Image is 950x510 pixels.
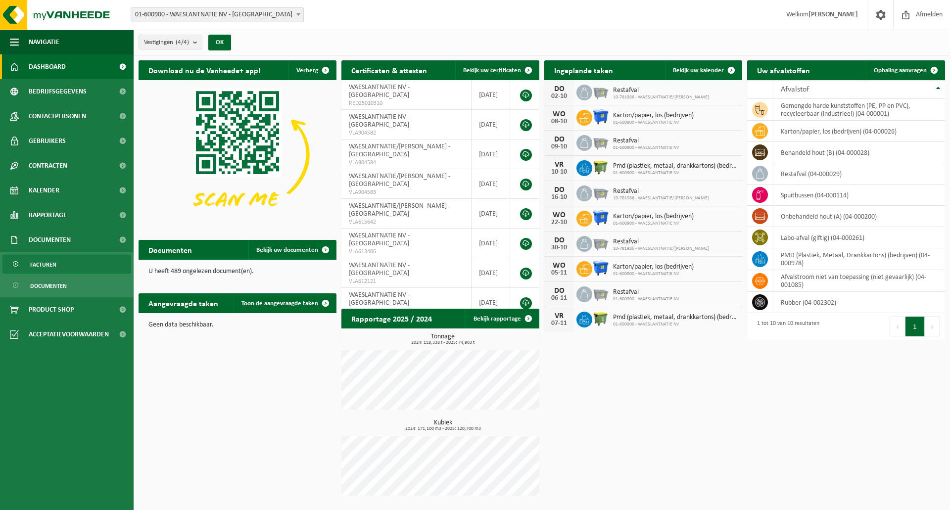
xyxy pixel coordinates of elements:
div: VR [549,312,569,320]
div: 05-11 [549,270,569,277]
h2: Rapportage 2025 / 2024 [341,309,442,328]
span: Toon de aangevraagde taken [241,300,318,307]
span: Documenten [29,228,71,252]
button: Next [925,317,940,336]
h2: Aangevraagde taken [139,293,228,313]
td: spuitbussen (04-000114) [773,185,945,206]
span: Bekijk uw kalender [673,67,724,74]
h2: Documenten [139,240,202,259]
span: Restafval [613,288,679,296]
img: WB-1100-HPE-GN-50 [592,310,609,327]
span: Restafval [613,238,709,246]
span: Bedrijfsgegevens [29,79,87,104]
div: 22-10 [549,219,569,226]
button: 1 [905,317,925,336]
div: 06-11 [549,295,569,302]
td: gemengde harde kunststoffen (PE, PP en PVC), recycleerbaar (industrieel) (04-000001) [773,99,945,121]
div: 02-10 [549,93,569,100]
strong: [PERSON_NAME] [808,11,858,18]
td: [DATE] [472,258,510,288]
span: Contactpersonen [29,104,86,129]
span: 01-600900 - WAESLANTNATIE NV [613,296,679,302]
div: 08-10 [549,118,569,125]
a: Bekijk uw certificaten [455,60,538,80]
span: Facturen [30,255,56,274]
h2: Certificaten & attesten [341,60,437,80]
span: 01-600900 - WAESLANTNATIE NV - ANTWERPEN [131,7,304,22]
p: U heeft 489 ongelezen document(en). [148,268,327,275]
span: 01-600900 - WAESLANTNATIE NV [613,120,694,126]
td: karton/papier, los (bedrijven) (04-000026) [773,121,945,142]
img: WB-2500-GAL-GY-01 [592,83,609,100]
td: restafval (04-000029) [773,163,945,185]
img: WB-2500-GAL-GY-01 [592,134,609,150]
span: WAESLANTNATIE/[PERSON_NAME] - [GEOGRAPHIC_DATA] [349,202,450,218]
span: VLA613406 [349,248,464,256]
span: VLA904582 [349,129,464,137]
h2: Download nu de Vanheede+ app! [139,60,271,80]
div: DO [549,136,569,143]
span: VLA612121 [349,278,464,285]
div: 30-10 [549,244,569,251]
td: behandeld hout (B) (04-000028) [773,142,945,163]
a: Toon de aangevraagde taken [234,293,335,313]
span: Afvalstof [781,86,809,93]
div: WO [549,262,569,270]
div: 07-11 [549,320,569,327]
span: 10-781986 - WAESLANTNATIE/[PERSON_NAME] [613,195,709,201]
a: Bekijk rapportage [466,309,538,328]
span: Karton/papier, los (bedrijven) [613,112,694,120]
span: WAESLANTNATIE/[PERSON_NAME] - [GEOGRAPHIC_DATA] [349,173,450,188]
a: Bekijk uw documenten [248,240,335,260]
span: Karton/papier, los (bedrijven) [613,263,694,271]
img: WB-2500-GAL-GY-01 [592,234,609,251]
td: labo-afval (giftig) (04-000261) [773,227,945,248]
span: Pmd (plastiek, metaal, drankkartons) (bedrijven) [613,162,737,170]
p: Geen data beschikbaar. [148,322,327,328]
td: afvalstroom niet van toepassing (niet gevaarlijk) (04-001085) [773,270,945,292]
div: 10-10 [549,169,569,176]
td: [DATE] [472,199,510,229]
span: Vestigingen [144,35,189,50]
span: WAESLANTNATIE NV - [GEOGRAPHIC_DATA] [349,84,410,99]
span: 01-600900 - WAESLANTNATIE NV [613,170,737,176]
img: WB-1100-HPE-GN-50 [592,159,609,176]
span: Bekijk uw documenten [256,247,318,253]
div: WO [549,110,569,118]
h2: Ingeplande taken [544,60,623,80]
span: VLA615642 [349,218,464,226]
a: Bekijk uw kalender [665,60,741,80]
span: Verberg [296,67,318,74]
span: Gebruikers [29,129,66,153]
div: 1 tot 10 van 10 resultaten [752,316,819,337]
a: Facturen [2,255,131,274]
span: 01-600900 - WAESLANTNATIE NV [613,322,737,327]
td: PMD (Plastiek, Metaal, Drankkartons) (bedrijven) (04-000978) [773,248,945,270]
span: Karton/papier, los (bedrijven) [613,213,694,221]
img: WB-1100-HPE-BE-01 [592,260,609,277]
h3: Kubiek [346,419,539,431]
h2: Uw afvalstoffen [747,60,820,80]
span: Restafval [613,87,709,94]
div: DO [549,186,569,194]
td: [DATE] [472,229,510,258]
span: Restafval [613,187,709,195]
td: [DATE] [472,110,510,139]
span: Pmd (plastiek, metaal, drankkartons) (bedrijven) [613,314,737,322]
div: DO [549,287,569,295]
td: onbehandeld hout (A) (04-000200) [773,206,945,227]
span: 01-600900 - WAESLANTNATIE NV [613,271,694,277]
span: Bekijk uw certificaten [463,67,521,74]
span: Kalender [29,178,59,203]
span: WAESLANTNATIE NV - [GEOGRAPHIC_DATA] [349,232,410,247]
span: Rapportage [29,203,67,228]
div: 09-10 [549,143,569,150]
span: Restafval [613,137,679,145]
span: 10-781986 - WAESLANTNATIE/[PERSON_NAME] [613,94,709,100]
span: VLA904583 [349,188,464,196]
span: RED25010310 [349,99,464,107]
span: 2024: 171,100 m3 - 2025: 120,700 m3 [346,426,539,431]
span: 01-600900 - WAESLANTNATIE NV - ANTWERPEN [131,8,303,22]
img: WB-1100-HPE-BE-01 [592,209,609,226]
button: OK [208,35,231,50]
